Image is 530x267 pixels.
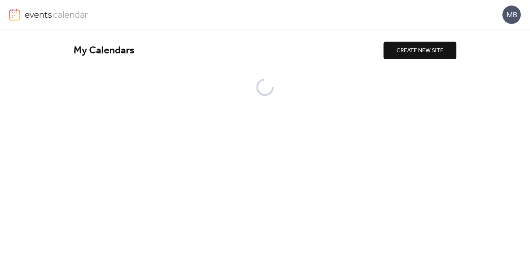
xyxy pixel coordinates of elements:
[502,6,521,24] div: MB
[74,44,384,57] div: My Calendars
[396,46,444,55] span: CREATE NEW SITE
[384,42,456,59] button: CREATE NEW SITE
[9,9,20,21] img: logo
[25,9,88,20] img: logo-type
